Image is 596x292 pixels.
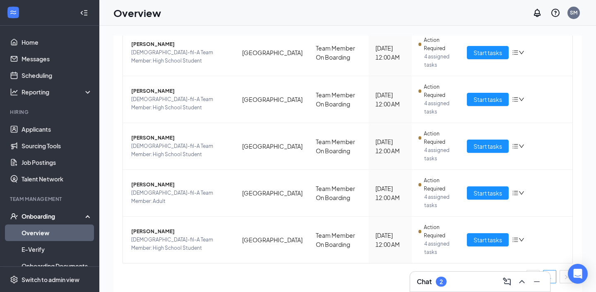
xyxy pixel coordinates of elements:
[424,146,453,163] span: 4 assigned tasks
[424,193,453,210] span: 4 assigned tasks
[131,95,229,112] span: [DEMOGRAPHIC_DATA]-fil-A Team Member: High School Student
[236,123,309,170] td: [GEOGRAPHIC_DATA]
[80,9,88,17] svg: Collapse
[467,233,509,246] button: Start tasks
[10,212,18,220] svg: UserCheck
[467,186,509,200] button: Start tasks
[543,270,556,283] li: 1
[22,171,92,187] a: Talent Network
[512,49,519,56] span: bars
[131,181,229,189] span: [PERSON_NAME]
[532,8,542,18] svg: Notifications
[519,237,524,243] span: down
[131,134,229,142] span: [PERSON_NAME]
[517,277,527,287] svg: ChevronUp
[560,270,573,283] li: Next Page
[10,88,18,96] svg: Analysis
[519,97,524,102] span: down
[417,277,432,286] h3: Chat
[22,224,92,241] a: Overview
[512,190,519,196] span: bars
[375,43,405,62] div: [DATE] 12:00 AM
[236,76,309,123] td: [GEOGRAPHIC_DATA]
[564,275,569,280] span: right
[502,277,512,287] svg: ComposeMessage
[22,275,79,284] div: Switch to admin view
[22,121,92,138] a: Applicants
[22,34,92,51] a: Home
[512,236,519,243] span: bars
[131,48,229,65] span: [DEMOGRAPHIC_DATA]-fil-A Team Member: High School Student
[530,275,543,288] button: Minimize
[568,264,588,284] div: Open Intercom Messenger
[9,8,17,17] svg: WorkstreamLogo
[519,50,524,56] span: down
[519,190,524,196] span: down
[309,29,369,76] td: Team Member On Boarding
[236,217,309,263] td: [GEOGRAPHIC_DATA]
[515,275,529,288] button: ChevronUp
[10,109,91,116] div: Hiring
[309,170,369,217] td: Team Member On Boarding
[10,275,18,284] svg: Settings
[473,95,502,104] span: Start tasks
[22,154,92,171] a: Job Postings
[236,29,309,76] td: [GEOGRAPHIC_DATA]
[440,278,443,285] div: 2
[467,140,509,153] button: Start tasks
[424,83,454,99] span: Action Required
[424,176,454,193] span: Action Required
[500,275,514,288] button: ComposeMessage
[375,90,405,109] div: [DATE] 12:00 AM
[512,96,519,103] span: bars
[526,270,540,283] li: Previous Page
[424,99,453,116] span: 4 assigned tasks
[22,138,92,154] a: Sourcing Tools
[22,67,92,84] a: Scheduling
[519,143,524,149] span: down
[570,9,577,16] div: SM
[512,143,519,150] span: bars
[22,241,92,258] a: E-Verify
[375,231,405,249] div: [DATE] 12:00 AM
[560,270,573,283] button: right
[467,93,509,106] button: Start tasks
[309,123,369,170] td: Team Member On Boarding
[532,277,542,287] svg: Minimize
[473,142,502,151] span: Start tasks
[22,51,92,67] a: Messages
[473,188,502,198] span: Start tasks
[309,76,369,123] td: Team Member On Boarding
[10,195,91,203] div: Team Management
[424,240,453,256] span: 4 assigned tasks
[526,270,540,283] button: left
[424,36,454,53] span: Action Required
[424,53,453,69] span: 4 assigned tasks
[467,46,509,59] button: Start tasks
[236,170,309,217] td: [GEOGRAPHIC_DATA]
[473,235,502,244] span: Start tasks
[131,236,229,252] span: [DEMOGRAPHIC_DATA]-fil-A Team Member: High School Student
[424,223,454,240] span: Action Required
[375,184,405,202] div: [DATE] 12:00 AM
[131,40,229,48] span: [PERSON_NAME]
[131,227,229,236] span: [PERSON_NAME]
[473,48,502,57] span: Start tasks
[113,6,161,20] h1: Overview
[22,258,92,274] a: Onboarding Documents
[131,142,229,159] span: [DEMOGRAPHIC_DATA]-fil-A Team Member: High School Student
[309,217,369,263] td: Team Member On Boarding
[550,8,560,18] svg: QuestionInfo
[22,212,85,220] div: Onboarding
[131,87,229,95] span: [PERSON_NAME]
[375,137,405,155] div: [DATE] 12:00 AM
[543,270,556,283] a: 1
[424,130,454,146] span: Action Required
[131,189,229,205] span: [DEMOGRAPHIC_DATA]-fil-A Team Member: Adult
[22,88,93,96] div: Reporting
